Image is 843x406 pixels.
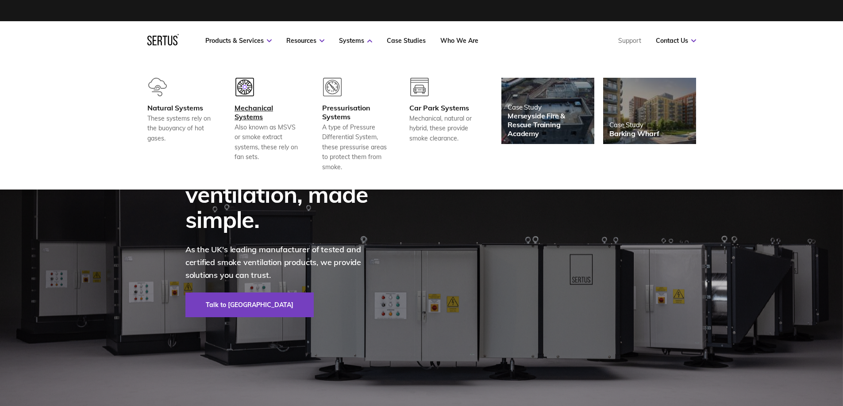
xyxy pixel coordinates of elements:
a: Case StudyBarking Wharf [603,78,696,144]
a: Products & Services [205,37,272,45]
a: Mechanical SystemsAlso known as MSVS or smoke extract systems, these rely on fan sets. [235,78,300,172]
a: Natural SystemsThese systems rely on the buoyancy of hot gases. [147,78,213,172]
a: Case Studies [387,37,426,45]
a: Resources [286,37,324,45]
a: Talk to [GEOGRAPHIC_DATA] [185,292,314,317]
div: Smoke ventilation, made simple. [185,156,380,232]
div: A type of Pressure Differential System, these pressurise areas to protect them from smoke. [322,122,388,172]
div: Car Park Systems [409,103,475,112]
img: group-678-1.svg [235,78,254,96]
div: Case Study [609,121,659,129]
div: Also known as MSVS or smoke extract systems, these rely on fan sets. [235,122,300,162]
a: Contact Us [656,37,696,45]
div: Pressurisation Systems [322,103,388,121]
div: Mechanical Systems [235,103,300,121]
div: These systems rely on the buoyancy of hot gases. [147,114,213,143]
div: Case Study [508,103,588,111]
iframe: Chat Widget [684,304,843,406]
a: Pressurisation SystemsA type of Pressure Differential System, these pressurise areas to protect t... [322,78,388,172]
div: Merseyside Fire & Rescue Training Academy [508,111,588,138]
a: Systems [339,37,372,45]
a: Who We Are [440,37,478,45]
a: Case StudyMerseyside Fire & Rescue Training Academy [501,78,594,144]
div: Natural Systems [147,103,213,112]
div: Mechanical, natural or hybrid, these provide smoke clearance. [409,114,475,143]
a: Car Park SystemsMechanical, natural or hybrid, these provide smoke clearance. [409,78,475,172]
p: As the UK's leading manufacturer of tested and certified smoke ventilation products, we provide s... [185,243,380,281]
div: Barking Wharf [609,129,659,138]
a: Support [618,37,641,45]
